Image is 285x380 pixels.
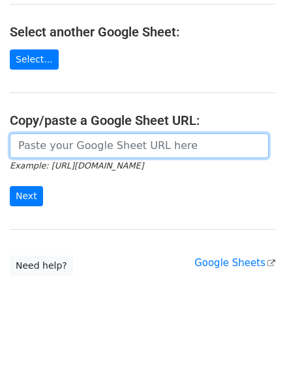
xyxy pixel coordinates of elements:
a: Select... [10,49,59,70]
h4: Select another Google Sheet: [10,24,275,40]
input: Next [10,186,43,206]
a: Google Sheets [194,257,275,269]
input: Paste your Google Sheet URL here [10,133,269,158]
small: Example: [URL][DOMAIN_NAME] [10,161,143,170]
a: Need help? [10,256,73,276]
h4: Copy/paste a Google Sheet URL: [10,113,275,128]
iframe: Chat Widget [220,318,285,380]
